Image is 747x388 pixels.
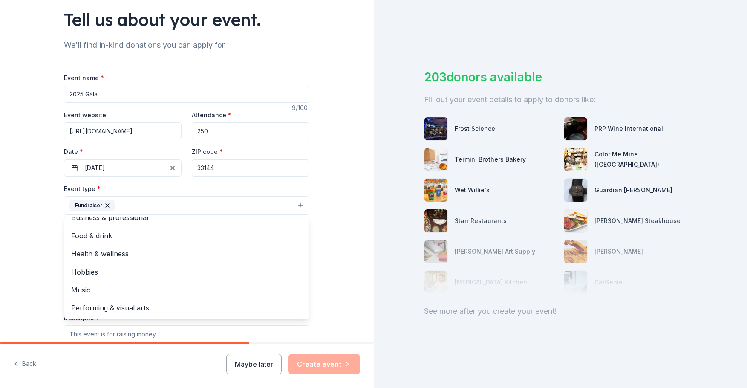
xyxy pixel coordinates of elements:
[71,302,302,313] span: Performing & visual arts
[64,217,309,319] div: Fundraiser
[71,212,302,223] span: Business & professional
[71,248,302,259] span: Health & wellness
[71,266,302,278] span: Hobbies
[64,196,309,215] button: Fundraiser
[71,230,302,241] span: Food & drink
[69,200,115,211] div: Fundraiser
[71,284,302,295] span: Music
